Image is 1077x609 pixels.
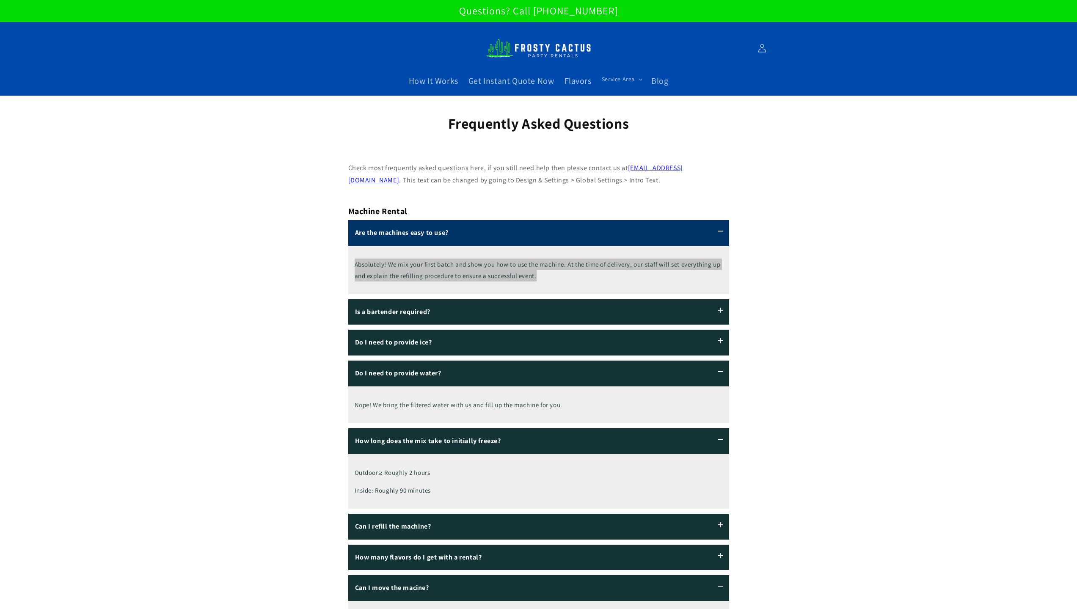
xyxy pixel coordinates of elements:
[348,162,729,187] p: Check most frequently asked questions here, if you still need help then please contact us at . Th...
[355,259,723,281] p: Absolutely! We mix your first batch and show you how to use the machine. At the time of delivery,...
[559,70,597,91] a: Flavors
[24,14,41,20] div: v 4.0.25
[84,49,91,56] img: tab_keywords_by_traffic_grey.svg
[355,467,723,478] p: Outdoors: Roughly 2 hours
[348,514,729,540] label: Can I refill the machine?
[32,50,76,55] div: Domain Overview
[348,330,729,355] label: Do I need to provide ice?
[348,220,729,246] label: Are the machines easy to use?
[348,545,729,570] label: How many flavors do I get with a rental?
[23,49,30,56] img: tab_domain_overview_orange.svg
[22,22,93,29] div: Domain: [DOMAIN_NAME]
[486,34,592,63] img: Frosty Cactus Margarita machine rentals Slushy machine rentals dirt soda dirty slushies
[355,485,723,496] p: Inside: Roughly 90 minutes
[94,50,143,55] div: Keywords by Traffic
[14,14,20,20] img: logo_orange.svg
[602,75,635,83] span: Service Area
[409,75,458,86] span: How It Works
[565,75,592,86] span: Flavors
[348,428,729,454] label: How long does the mix take to initially freeze?
[646,70,673,91] a: Blog
[348,575,729,601] label: Can I move the macine?
[597,70,646,88] summary: Service Area
[348,299,729,325] label: Is a bartender required?
[14,22,20,29] img: website_grey.svg
[468,75,554,86] span: Get Instant Quote Now
[355,399,723,411] p: Nope! We bring the filtered water with us and fill up the machine for you.
[348,199,729,218] h2: Machine Rental
[348,361,729,386] label: Do I need to provide water?
[463,70,559,91] a: Get Instant Quote Now
[404,70,463,91] a: How It Works
[651,75,668,86] span: Blog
